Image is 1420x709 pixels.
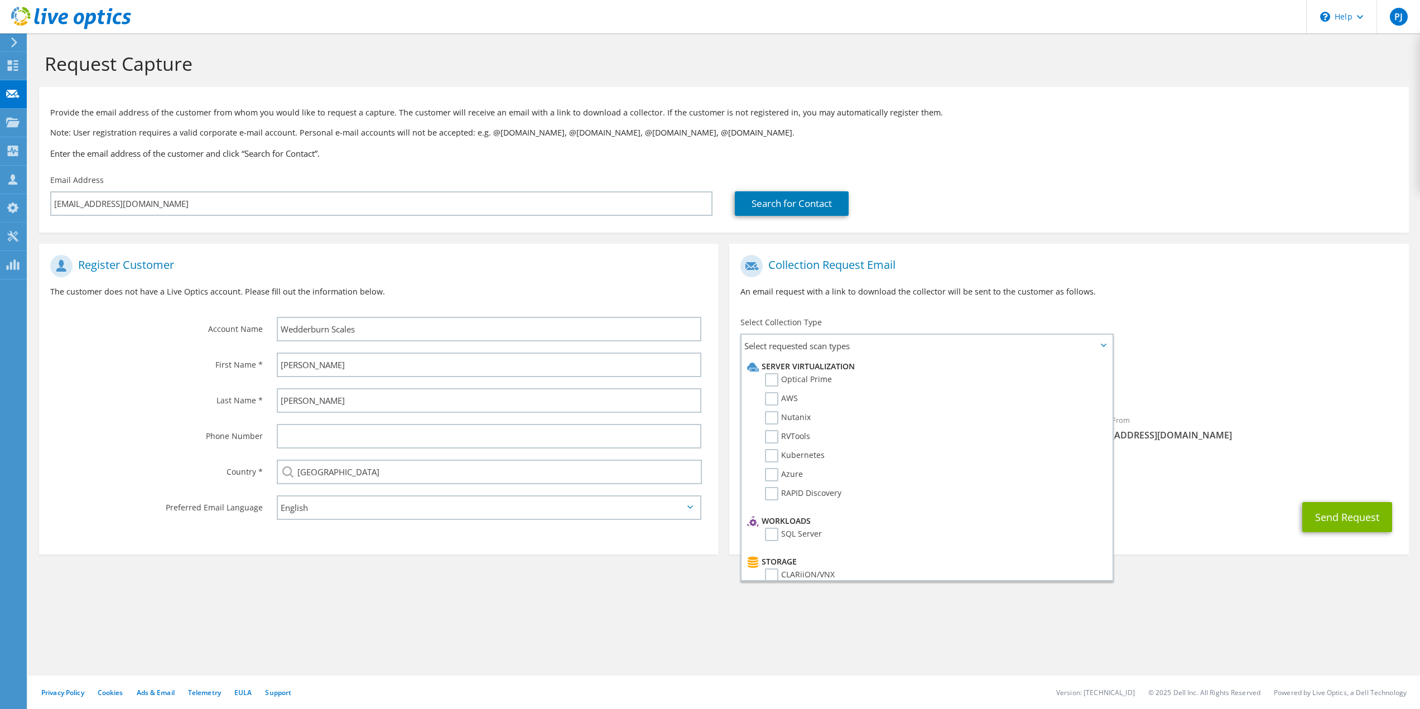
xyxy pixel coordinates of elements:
[729,408,1069,447] div: To
[50,127,1398,139] p: Note: User registration requires a valid corporate e-mail account. Personal e-mail accounts will ...
[1069,408,1409,447] div: Sender & From
[1390,8,1408,26] span: PJ
[744,514,1106,528] li: Workloads
[98,688,123,697] a: Cookies
[234,688,252,697] a: EULA
[744,360,1106,373] li: Server Virtualization
[735,191,849,216] a: Search for Contact
[45,52,1398,75] h1: Request Capture
[137,688,175,697] a: Ads & Email
[50,107,1398,119] p: Provide the email address of the customer from whom you would like to request a capture. The cust...
[50,424,263,442] label: Phone Number
[744,555,1106,568] li: Storage
[50,460,263,478] label: Country *
[740,286,1397,298] p: An email request with a link to download the collector will be sent to the customer as follows.
[50,175,104,186] label: Email Address
[1274,688,1407,697] li: Powered by Live Optics, a Dell Technology
[1056,688,1135,697] li: Version: [TECHNICAL_ID]
[50,353,263,370] label: First Name *
[50,388,263,406] label: Last Name *
[729,361,1408,403] div: Requested Collections
[41,688,84,697] a: Privacy Policy
[765,373,832,387] label: Optical Prime
[50,147,1398,160] h3: Enter the email address of the customer and click “Search for Contact”.
[1148,688,1260,697] li: © 2025 Dell Inc. All Rights Reserved
[188,688,221,697] a: Telemetry
[765,411,811,425] label: Nutanix
[1302,502,1392,532] button: Send Request
[1320,12,1330,22] svg: \n
[742,335,1111,357] span: Select requested scan types
[1080,429,1398,441] span: [EMAIL_ADDRESS][DOMAIN_NAME]
[765,449,825,462] label: Kubernetes
[265,688,291,697] a: Support
[50,317,263,335] label: Account Name
[50,255,701,277] h1: Register Customer
[729,452,1408,491] div: CC & Reply To
[765,568,835,582] label: CLARiiON/VNX
[765,392,798,406] label: AWS
[50,495,263,513] label: Preferred Email Language
[765,487,841,500] label: RAPID Discovery
[740,317,822,328] label: Select Collection Type
[50,286,707,298] p: The customer does not have a Live Optics account. Please fill out the information below.
[765,528,822,541] label: SQL Server
[765,468,803,481] label: Azure
[740,255,1392,277] h1: Collection Request Email
[765,430,810,443] label: RVTools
